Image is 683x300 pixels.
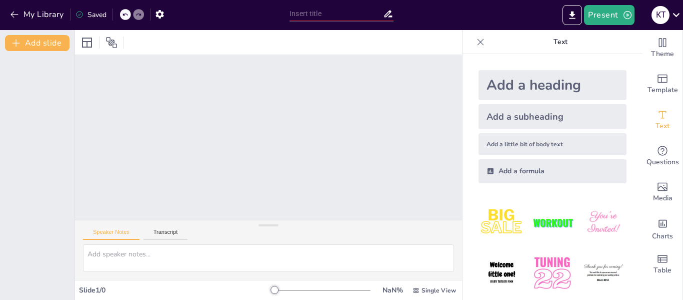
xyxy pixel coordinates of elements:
[642,30,682,66] div: Change the overall theme
[7,7,68,23] button: My Library
[642,246,682,282] div: Add a table
[642,66,682,102] div: Add ready made slides
[651,6,669,24] div: К Т
[655,121,669,132] span: Text
[478,250,525,296] img: 4.jpeg
[580,199,626,246] img: 3.jpeg
[79,35,95,51] div: Layout
[642,102,682,138] div: Add text boxes
[647,85,678,96] span: Template
[642,138,682,174] div: Get real-time input from your audience
[478,199,525,246] img: 1.jpeg
[83,229,139,240] button: Speaker Notes
[380,285,404,295] div: NaN %
[646,157,679,168] span: Questions
[584,5,634,25] button: Present
[651,5,669,25] button: К Т
[652,231,673,242] span: Charts
[642,210,682,246] div: Add charts and graphs
[421,286,456,294] span: Single View
[5,35,69,51] button: Add slide
[653,265,671,276] span: Table
[478,104,626,129] div: Add a subheading
[642,174,682,210] div: Add images, graphics, shapes or video
[75,10,106,20] div: Saved
[529,199,575,246] img: 2.jpeg
[651,49,674,60] span: Theme
[478,70,626,100] div: Add a heading
[653,193,672,204] span: Media
[562,5,582,25] button: Export to PowerPoint
[289,7,383,21] input: Insert title
[478,133,626,155] div: Add a little bit of body text
[488,30,632,54] p: Text
[529,250,575,296] img: 5.jpeg
[105,37,117,49] span: Position
[580,250,626,296] img: 6.jpeg
[79,285,274,295] div: Slide 1 / 0
[143,229,188,240] button: Transcript
[478,159,626,183] div: Add a formula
